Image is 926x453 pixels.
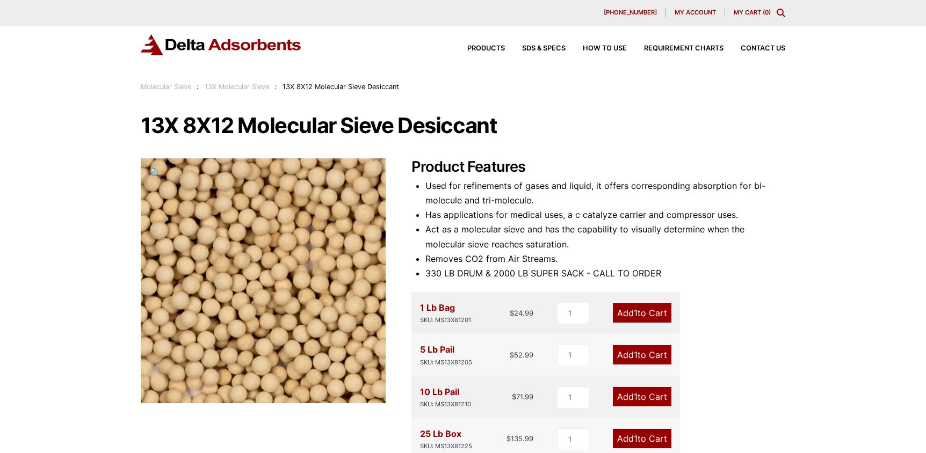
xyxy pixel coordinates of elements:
span: Requirement Charts [644,45,724,52]
div: SKU: MS13X81210 [420,399,471,410]
h1: 13X 8X12 Molecular Sieve Desiccant [141,114,785,137]
a: SDS & SPECS [505,45,566,52]
a: Add1to Cart [613,387,671,406]
a: My account [666,9,725,17]
a: My Cart (0) [734,9,771,16]
span: 🔍 [149,167,162,179]
li: Removes CO2 from Air Streams. [425,252,785,266]
li: 330 LB DRUM & 2000 LB SUPER SACK - CALL TO ORDER [425,266,785,281]
span: SDS & SPECS [522,45,566,52]
div: 10 Lb Pail [420,385,471,410]
span: $ [510,309,514,317]
div: 5 Lb Pail [420,342,472,367]
li: Has applications for medical uses, a c catalyze carrier and compressor uses. [425,208,785,222]
span: 0 [765,9,769,16]
div: SKU: MS13X81201 [420,315,471,325]
a: Add1to Cart [613,303,671,323]
div: SKU: MS13X81225 [420,441,472,451]
span: 13X 8X12 Molecular Sieve Desiccant [283,83,399,91]
a: How to Use [566,45,627,52]
span: $ [507,434,511,443]
bdi: 24.99 [510,309,533,317]
span: : [274,83,277,91]
span: How to Use [583,45,627,52]
span: $ [510,350,514,359]
h2: Product Features [411,158,785,176]
span: Products [467,45,505,52]
span: 1 [634,308,638,318]
span: Contact Us [741,45,785,52]
div: 25 Lb Box [420,427,472,451]
span: 1 [634,433,638,444]
div: SKU: MS13X81205 [420,357,472,368]
img: Delta Adsorbents [141,34,302,55]
li: Used for refinements of gases and liquid, it offers corresponding absorption for bi-molecule and ... [425,179,785,208]
span: [PHONE_NUMBER] [604,10,657,16]
span: My account [675,10,716,16]
a: Products [450,45,505,52]
a: Contact Us [724,45,785,52]
bdi: 52.99 [510,350,533,359]
div: 1 Lb Bag [420,301,471,325]
div: Toggle Modal Content [777,9,785,17]
li: Act as a molecular sieve and has the capability to visually determine when the molecular sieve re... [425,222,785,251]
a: 13X Molecular Sieve [205,83,269,91]
a: Add1to Cart [613,345,671,364]
a: Molecular Sieve [141,83,191,91]
bdi: 135.99 [507,434,533,443]
span: : [197,83,199,91]
a: View full-screen image gallery [141,158,170,188]
bdi: 71.99 [512,392,533,401]
a: Requirement Charts [627,45,724,52]
a: [PHONE_NUMBER] [595,9,666,17]
span: 1 [634,391,638,402]
a: Add1to Cart [613,429,671,448]
span: 1 [634,349,638,360]
span: $ [512,392,516,401]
